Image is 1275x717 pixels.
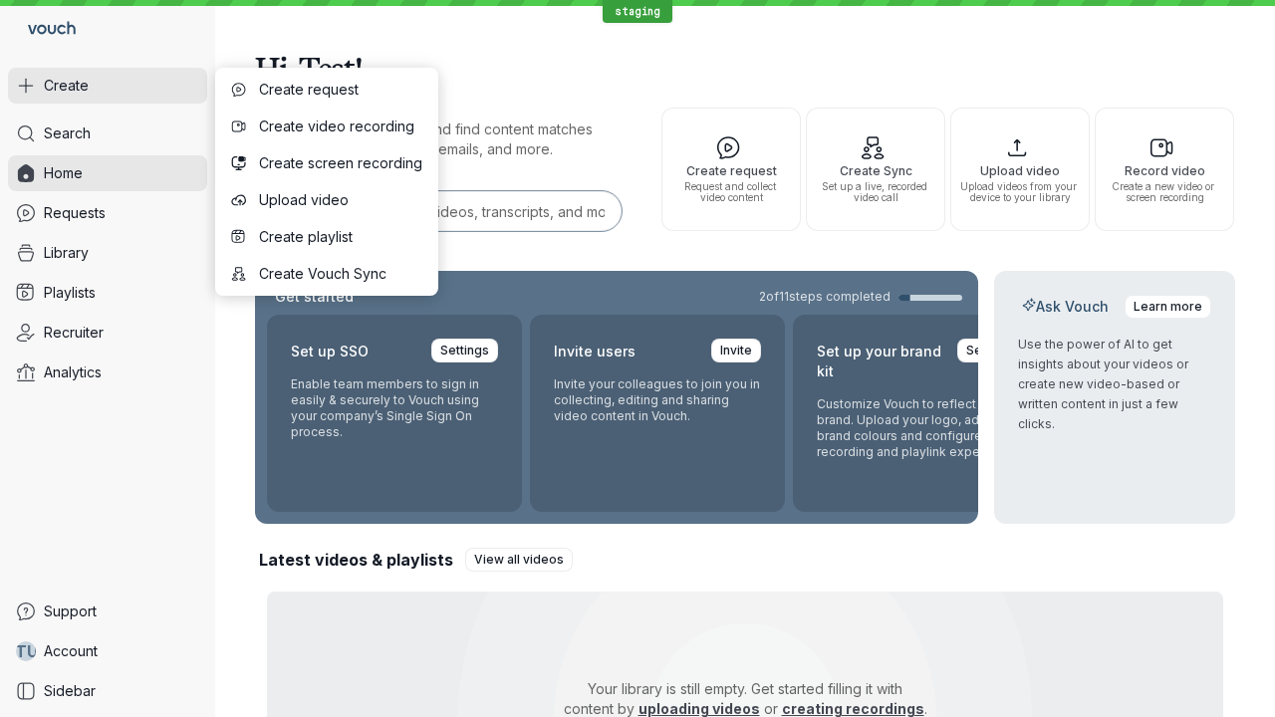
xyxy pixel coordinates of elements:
[806,108,945,231] button: Create SyncSet up a live, recorded video call
[817,339,945,384] h2: Set up your brand kit
[966,341,1015,360] span: Settings
[219,72,434,108] button: Create request
[44,76,89,96] span: Create
[8,155,207,191] a: Home
[44,601,97,621] span: Support
[219,219,434,255] button: Create playlist
[711,339,761,362] a: Invite
[44,203,106,223] span: Requests
[44,123,91,143] span: Search
[8,8,84,52] a: Go to homepage
[259,190,422,210] span: Upload video
[815,164,936,177] span: Create Sync
[957,339,1024,362] a: Settings
[291,376,498,440] p: Enable team members to sign in easily & securely to Vouch using your company’s Single Sign On pro...
[440,341,489,360] span: Settings
[8,195,207,231] a: Requests
[554,376,761,424] p: Invite your colleagues to join you in collecting, editing and sharing video content in Vouch.
[950,108,1090,231] button: Upload videoUpload videos from your device to your library
[661,108,801,231] button: Create requestRequest and collect video content
[782,700,924,717] a: creating recordings
[1095,108,1234,231] button: Record videoCreate a new video or screen recording
[8,673,207,709] a: Sidebar
[1104,181,1225,203] span: Create a new video or screen recording
[259,153,422,173] span: Create screen recording
[759,289,891,305] span: 2 of 11 steps completed
[44,641,98,661] span: Account
[44,243,89,263] span: Library
[8,235,207,271] a: Library
[720,341,752,360] span: Invite
[554,339,636,364] h2: Invite users
[670,164,792,177] span: Create request
[8,116,207,151] a: Search
[815,181,936,203] span: Set up a live, recorded video call
[27,641,38,661] span: U
[219,109,434,144] button: Create video recording
[670,181,792,203] span: Request and collect video content
[959,164,1081,177] span: Upload video
[255,40,1235,96] h1: Hi, Test!
[271,287,358,307] h2: Get started
[259,264,422,284] span: Create Vouch Sync
[219,182,434,218] button: Upload video
[8,594,207,629] a: Support
[465,548,573,572] a: View all videos
[259,227,422,247] span: Create playlist
[8,315,207,351] a: Recruiter
[1018,335,1211,434] p: Use the power of AI to get insights about your videos or create new video-based or written conten...
[219,256,434,292] button: Create Vouch Sync
[259,549,453,571] h2: Latest videos & playlists
[44,283,96,303] span: Playlists
[8,633,207,669] a: TUAccount
[638,700,760,717] a: uploading videos
[255,119,626,159] p: Search for any keywords and find content matches through transcriptions, user emails, and more.
[474,550,564,570] span: View all videos
[1125,295,1211,319] a: Learn more
[291,339,369,364] h2: Set up SSO
[8,275,207,311] a: Playlists
[8,68,207,104] button: Create
[1018,297,1113,317] h2: Ask Vouch
[44,681,96,701] span: Sidebar
[8,355,207,390] a: Analytics
[817,396,1024,460] p: Customize Vouch to reflect your brand. Upload your logo, adjust brand colours and configure the r...
[15,641,27,661] span: T
[44,163,83,183] span: Home
[1134,297,1202,317] span: Learn more
[259,117,422,136] span: Create video recording
[959,181,1081,203] span: Upload videos from your device to your library
[1104,164,1225,177] span: Record video
[44,362,102,382] span: Analytics
[259,80,422,100] span: Create request
[44,323,104,343] span: Recruiter
[219,145,434,181] button: Create screen recording
[431,339,498,362] a: Settings
[759,289,962,305] a: 2of11steps completed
